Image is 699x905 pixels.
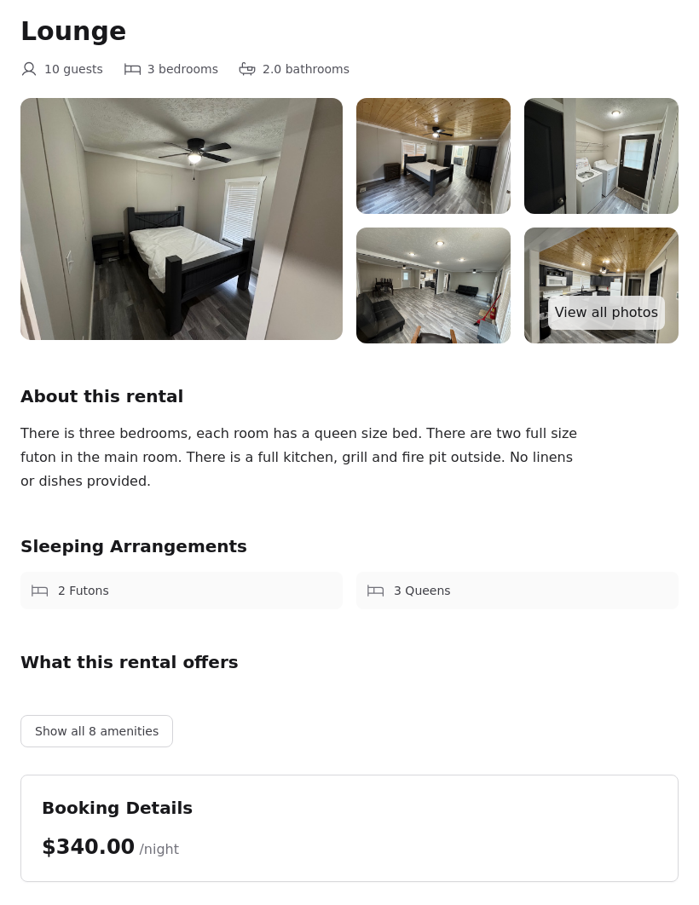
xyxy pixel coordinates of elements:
button: Show all 8 amenities [20,715,173,747]
h2: What this rental offers [20,650,679,674]
span: /night [139,841,179,857]
h2: Sleeping Arrangements [20,534,679,558]
img: IMG_1524.jpg [524,228,679,343]
span: 2 Futons [58,582,109,599]
span: 3 Queens [394,582,451,599]
span: 3 bedrooms [147,61,218,78]
img: IMG_1518.jpg [356,98,511,214]
img: IMG_1522.jpg [524,98,679,214]
span: $340.00 [42,835,135,859]
a: View all photos [548,296,665,330]
h1: Lounge [20,16,679,47]
h2: Booking Details [42,796,657,820]
h2: About this rental [20,384,679,408]
span: 2.0 bathrooms [263,61,349,78]
img: IMG_1523.jpg [356,228,511,343]
div: There is three bedrooms, each room has a queen size bed. There are two full size futon in the mai... [20,422,585,493]
span: 10 guests [44,61,103,78]
img: IMG_1528%20(1).jpg [20,98,343,340]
